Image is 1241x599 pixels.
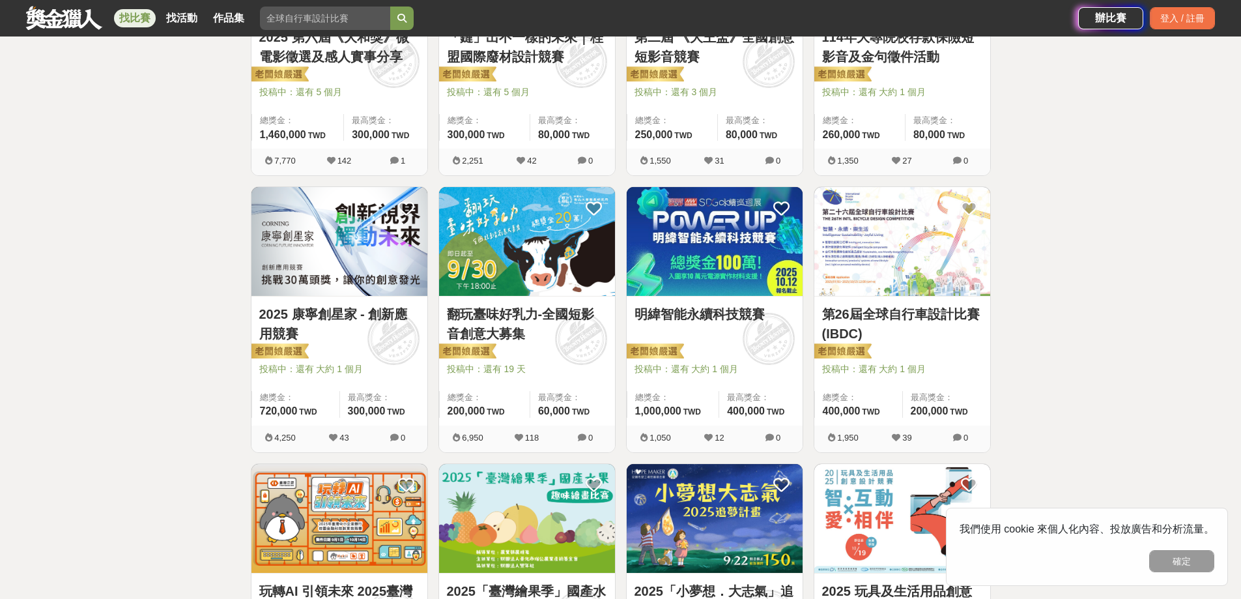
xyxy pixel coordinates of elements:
[715,156,724,166] span: 31
[249,343,309,361] img: 老闆娘嚴選
[726,114,795,127] span: 最高獎金：
[260,391,332,404] span: 總獎金：
[299,407,317,416] span: TWD
[436,343,496,361] img: 老闆娘嚴選
[635,362,795,376] span: 投稿中：還有 大約 1 個月
[947,131,965,140] span: TWD
[260,114,336,127] span: 總獎金：
[635,114,709,127] span: 總獎金：
[259,304,420,343] a: 2025 康寧創星家 - 創新應用競賽
[950,407,967,416] span: TWD
[462,433,483,443] span: 6,950
[911,391,982,404] span: 最高獎金：
[525,433,539,443] span: 118
[960,523,1214,534] span: 我們使用 cookie 來個人化內容、投放廣告和分析流量。
[963,433,968,443] span: 0
[624,66,684,84] img: 老闆娘嚴選
[572,407,590,416] span: TWD
[260,7,390,30] input: 全球自行車設計比賽
[538,405,570,416] span: 60,000
[635,405,681,416] span: 1,000,000
[348,391,420,404] span: 最高獎金：
[527,156,536,166] span: 42
[251,187,427,297] a: Cover Image
[487,131,504,140] span: TWD
[814,187,990,296] img: Cover Image
[339,433,349,443] span: 43
[674,131,692,140] span: TWD
[487,407,504,416] span: TWD
[448,405,485,416] span: 200,000
[635,391,711,404] span: 總獎金：
[538,114,607,127] span: 最高獎金：
[837,433,859,443] span: 1,950
[401,433,405,443] span: 0
[624,343,684,361] img: 老闆娘嚴選
[727,405,765,416] span: 400,000
[635,129,673,140] span: 250,000
[352,114,419,127] span: 最高獎金：
[635,304,795,324] a: 明緯智能永續科技競賽
[401,156,405,166] span: 1
[274,156,296,166] span: 7,770
[913,129,945,140] span: 80,000
[635,27,795,66] a: 第二屆 《大王盃》全國創意短影音競賽
[392,131,409,140] span: TWD
[627,187,803,296] img: Cover Image
[439,464,615,574] a: Cover Image
[352,129,390,140] span: 300,000
[963,156,968,166] span: 0
[822,304,982,343] a: 第26屆全球自行車設計比賽(IBDC)
[588,433,593,443] span: 0
[683,407,701,416] span: TWD
[649,433,671,443] span: 1,050
[259,27,420,66] a: 2025 第六屆《大和獎》微電影徵選及感人實事分享
[726,129,758,140] span: 80,000
[715,433,724,443] span: 12
[627,464,803,574] a: Cover Image
[439,187,615,297] a: Cover Image
[823,405,861,416] span: 400,000
[572,131,590,140] span: TWD
[727,391,794,404] span: 最高獎金：
[911,405,949,416] span: 200,000
[767,407,784,416] span: TWD
[862,131,879,140] span: TWD
[348,405,386,416] span: 300,000
[1149,550,1214,572] button: 確定
[462,156,483,166] span: 2,251
[387,407,405,416] span: TWD
[448,114,522,127] span: 總獎金：
[259,85,420,99] span: 投稿中：還有 5 個月
[812,66,872,84] img: 老闆娘嚴選
[823,391,894,404] span: 總獎金：
[814,464,990,573] img: Cover Image
[862,407,879,416] span: TWD
[822,362,982,376] span: 投稿中：還有 大約 1 個月
[447,304,607,343] a: 翻玩臺味好乳力-全國短影音創意大募集
[208,9,250,27] a: 作品集
[448,391,522,404] span: 總獎金：
[635,85,795,99] span: 投稿中：還有 3 個月
[259,362,420,376] span: 投稿中：還有 大約 1 個月
[436,66,496,84] img: 老闆娘嚴選
[274,433,296,443] span: 4,250
[588,156,593,166] span: 0
[439,464,615,573] img: Cover Image
[538,391,607,404] span: 最高獎金：
[447,27,607,66] a: 「鏈」出不一樣的未來｜桂盟國際廢材設計競賽
[776,433,780,443] span: 0
[447,362,607,376] span: 投稿中：還有 19 天
[251,464,427,573] img: Cover Image
[823,114,897,127] span: 總獎金：
[823,129,861,140] span: 260,000
[627,464,803,573] img: Cover Image
[902,156,911,166] span: 27
[760,131,777,140] span: TWD
[251,464,427,574] a: Cover Image
[114,9,156,27] a: 找比賽
[812,343,872,361] img: 老闆娘嚴選
[538,129,570,140] span: 80,000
